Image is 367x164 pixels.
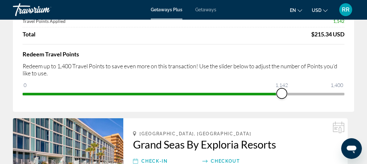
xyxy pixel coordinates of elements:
[311,31,344,38] div: $215.34 USD
[23,51,344,58] h4: Redeem Travel Points
[23,63,344,77] p: Redeem up to 1,400 Travel Points to save even more on this transaction! Use the slider below to a...
[277,88,287,99] span: ngx-slider
[133,138,338,151] a: Grand Seas By Exploria Resorts
[341,138,362,159] iframe: Button to launch messaging window
[290,5,302,15] button: Change language
[312,5,328,15] button: Change currency
[312,8,321,13] span: USD
[337,3,354,16] button: User Menu
[342,6,350,13] span: RR
[23,81,27,89] span: 0
[139,131,251,136] span: [GEOGRAPHIC_DATA], [GEOGRAPHIC_DATA]
[330,81,344,89] span: 1,400
[290,8,296,13] span: en
[195,7,216,12] a: Getaways
[274,81,289,89] span: 1,142
[151,7,182,12] a: Getaways Plus
[23,18,66,24] span: Travel Points Applied
[333,18,344,24] span: 1,142
[23,93,344,94] ngx-slider: ngx-slider
[23,31,36,38] span: Total
[13,1,77,18] a: Travorium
